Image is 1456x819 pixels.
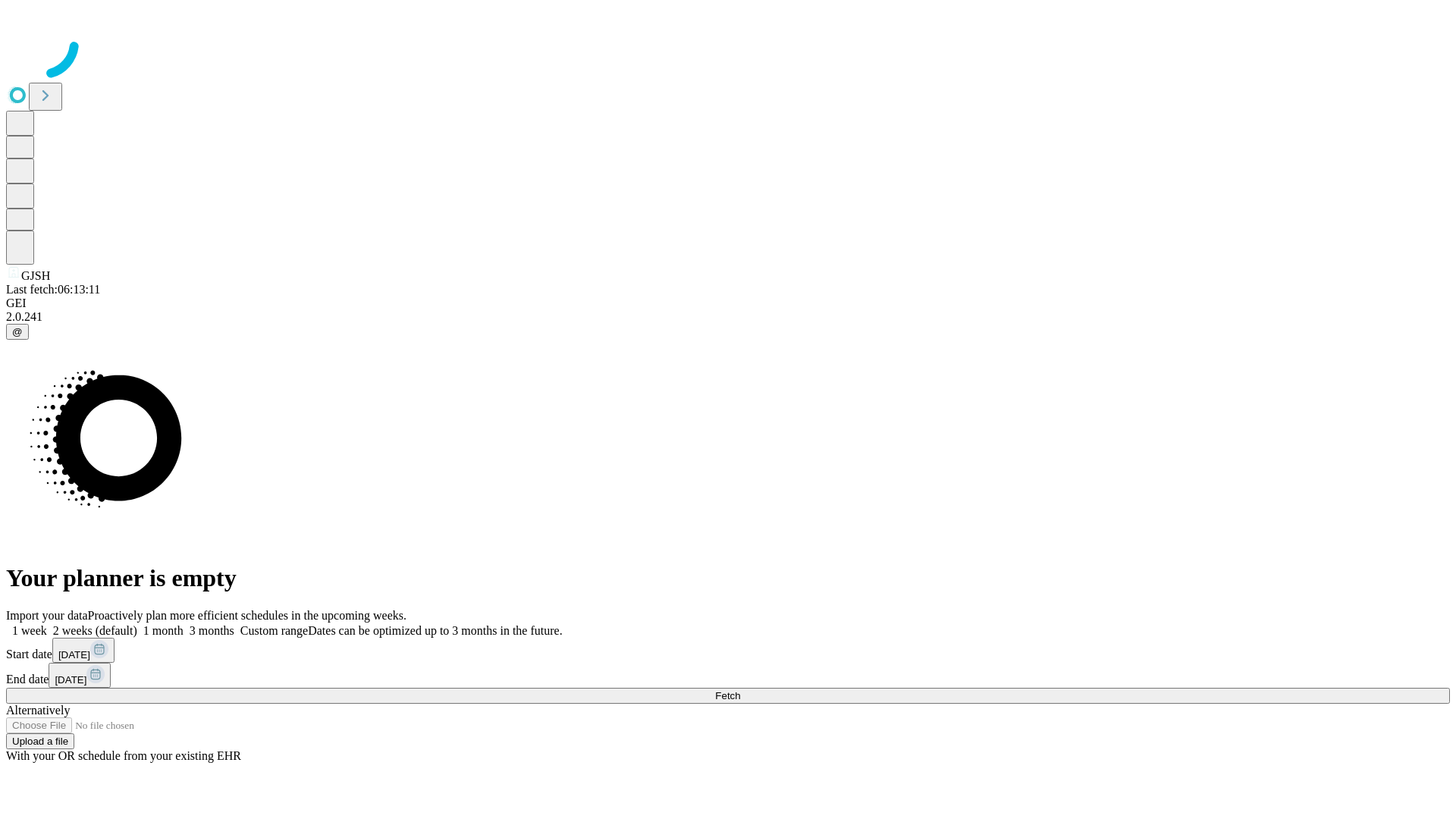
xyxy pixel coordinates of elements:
[6,733,74,749] button: Upload a file
[53,624,137,637] span: 2 weeks (default)
[6,283,100,296] span: Last fetch: 06:13:11
[6,704,70,717] span: Alternatively
[6,310,1450,324] div: 2.0.241
[6,609,88,622] span: Import your data
[715,690,740,701] span: Fetch
[58,649,90,661] span: [DATE]
[143,624,184,637] span: 1 month
[6,688,1450,704] button: Fetch
[88,609,406,622] span: Proactively plan more efficient schedules in the upcoming weeks.
[6,638,1450,663] div: Start date
[12,326,23,337] span: @
[6,663,1450,688] div: End date
[6,324,29,340] button: @
[240,624,308,637] span: Custom range
[49,663,111,688] button: [DATE]
[6,564,1450,592] h1: Your planner is empty
[55,674,86,686] span: [DATE]
[6,297,1450,310] div: GEI
[12,624,47,637] span: 1 week
[190,624,234,637] span: 3 months
[6,749,241,762] span: With your OR schedule from your existing EHR
[308,624,562,637] span: Dates can be optimized up to 3 months in the future.
[21,269,50,282] span: GJSH
[52,638,115,663] button: [DATE]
